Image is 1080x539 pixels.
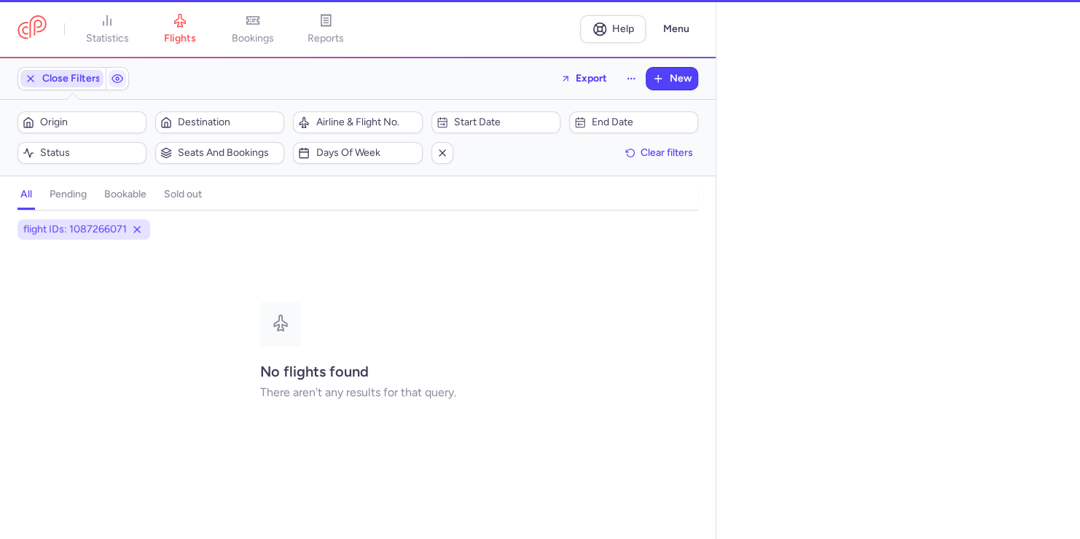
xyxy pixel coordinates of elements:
[178,117,279,128] span: Destination
[308,32,344,45] span: reports
[71,13,144,45] a: statistics
[569,111,698,133] button: End date
[155,111,284,133] button: Destination
[641,147,693,158] span: Clear filters
[612,23,634,34] span: Help
[576,73,607,84] span: Export
[17,15,47,42] a: CitizenPlane red outlined logo
[164,188,202,201] h4: sold out
[293,111,422,133] button: Airline & Flight No.
[316,117,417,128] span: Airline & Flight No.
[293,142,422,164] button: Days of week
[104,188,146,201] h4: bookable
[654,15,698,43] button: Menu
[551,67,617,90] button: Export
[592,117,693,128] span: End date
[289,13,362,45] a: reports
[232,32,274,45] span: bookings
[86,32,129,45] span: statistics
[620,142,698,164] button: Clear filters
[50,188,87,201] h4: pending
[646,68,697,90] button: New
[178,147,279,159] span: Seats and bookings
[23,222,127,237] span: flight IDs: 1087266071
[580,15,646,43] a: Help
[18,68,106,90] button: Close Filters
[670,73,692,84] span: New
[40,117,141,128] span: Origin
[17,111,146,133] button: Origin
[20,188,32,201] h4: all
[164,32,196,45] span: flights
[260,363,369,380] strong: No flights found
[155,142,284,164] button: Seats and bookings
[40,147,141,159] span: Status
[42,73,101,84] span: Close Filters
[316,147,417,159] span: Days of week
[144,13,216,45] a: flights
[17,142,146,164] button: Status
[431,111,560,133] button: Start date
[216,13,289,45] a: bookings
[454,117,555,128] span: Start date
[260,386,456,399] p: There aren't any results for that query.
